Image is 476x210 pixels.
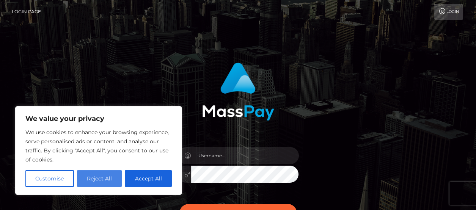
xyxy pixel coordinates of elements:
a: Login Page [12,4,41,20]
div: We value your privacy [15,106,182,195]
img: MassPay Login [202,63,274,121]
input: Username... [191,147,299,164]
button: Accept All [125,170,172,187]
p: We value your privacy [25,114,172,123]
p: We use cookies to enhance your browsing experience, serve personalised ads or content, and analys... [25,128,172,164]
button: Reject All [77,170,122,187]
button: Customise [25,170,74,187]
a: Login [434,4,463,20]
